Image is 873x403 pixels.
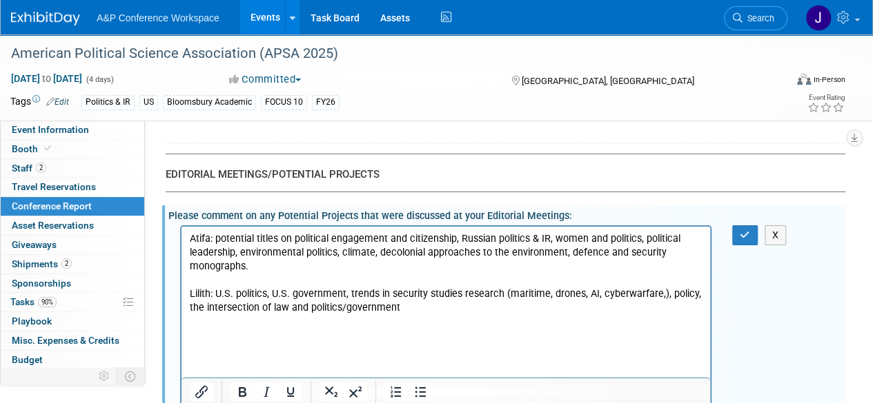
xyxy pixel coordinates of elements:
button: Bullet list [409,382,432,402]
a: Search [724,6,787,30]
a: Asset Reservations [1,216,144,235]
a: Budget [1,351,144,369]
span: Travel Reservations [12,181,96,192]
span: Misc. Expenses & Credits [12,335,119,346]
div: FY26 [312,95,340,110]
span: Conference Report [12,200,92,211]
a: Giveaways [1,236,144,254]
span: Search [743,13,774,23]
a: Travel Reservations [1,178,144,196]
td: Personalize Event Tab Strip [92,367,117,385]
a: Misc. Expenses & Credits [1,331,144,350]
button: Insert/edit link [190,382,213,402]
img: ExhibitDay [11,12,80,25]
button: Bold [230,382,254,402]
span: Budget [12,354,43,365]
a: Conference Report [1,197,144,216]
span: (4 days) [85,75,114,84]
a: Tasks90% [1,293,144,311]
td: Tags [10,94,69,110]
button: Underline [279,382,302,402]
span: Playbook [12,316,52,327]
span: to [40,73,53,84]
div: FOCUS 10 [261,95,307,110]
span: Sponsorships [12,278,71,289]
div: Event Format [723,72,845,92]
button: Italic [255,382,278,402]
span: Event Information [12,124,89,135]
div: EDITORIAL MEETINGS/POTENTIAL PROJECTS [166,167,835,182]
img: Format-Inperson.png [797,74,811,85]
span: [DATE] [DATE] [10,72,83,85]
span: Asset Reservations [12,220,94,231]
span: Giveaways [12,239,57,250]
button: Committed [224,72,306,87]
div: Politics & IR [81,95,135,110]
img: Joseph Parry [805,5,832,31]
span: 2 [61,258,72,269]
i: Booth reservation complete [44,145,51,152]
button: X [765,225,787,245]
div: Bloomsbury Academic [163,95,256,110]
div: US [139,95,158,110]
td: Toggle Event Tabs [117,367,145,385]
span: Booth [12,143,54,154]
a: Shipments2 [1,255,144,273]
span: Shipments [12,258,72,269]
button: Subscript [320,382,343,402]
a: Playbook [1,312,144,331]
div: Event Rating [807,94,845,101]
a: Event Information [1,121,144,139]
span: Tasks [10,296,57,307]
span: [GEOGRAPHIC_DATA], [GEOGRAPHIC_DATA] [521,76,694,86]
a: Sponsorships [1,274,144,293]
div: American Political Science Association (APSA 2025) [6,41,774,66]
iframe: Rich Text Area [182,227,710,378]
a: Edit [46,97,69,107]
div: In-Person [813,74,845,85]
button: Superscript [344,382,367,402]
a: Booth [1,140,144,158]
span: 90% [38,297,57,307]
div: Please comment on any Potential Projects that were discussed at your Editorial Meetings: [168,205,845,223]
span: 2 [36,163,46,173]
span: Staff [12,163,46,174]
a: Staff2 [1,159,144,178]
span: A&P Conference Workspace [97,12,219,23]
button: Numbered list [384,382,408,402]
